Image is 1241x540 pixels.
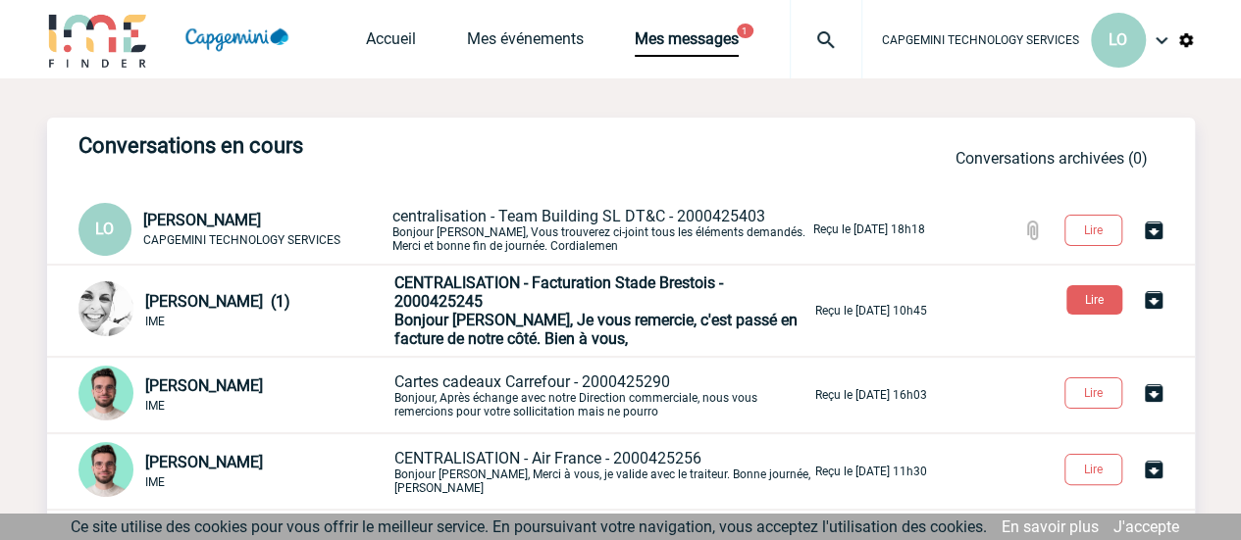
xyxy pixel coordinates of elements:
span: IME [145,475,165,489]
span: [PERSON_NAME] [145,453,263,471]
span: [PERSON_NAME] (1) [145,292,290,311]
a: Lire [1049,382,1142,401]
span: CAPGEMINI TECHNOLOGY SERVICES [143,233,340,247]
a: Lire [1049,220,1142,238]
span: IME [145,315,165,328]
img: 121547-2.png [78,442,133,497]
img: Archiver la conversation [1142,219,1165,242]
a: En savoir plus [1002,517,1099,536]
span: Ce site utilise des cookies pour vous offrir le meilleur service. En poursuivant votre navigation... [71,517,987,536]
img: Archiver la conversation [1142,381,1165,405]
p: Reçu le [DATE] 10h45 [815,304,927,318]
p: Reçu le [DATE] 11h30 [815,465,927,478]
a: LO [PERSON_NAME] CAPGEMINI TECHNOLOGY SERVICES centralisation - Team Building SL DT&C - 200042540... [78,219,925,237]
span: LO [95,220,114,238]
img: Archiver la conversation [1142,458,1165,481]
h3: Conversations en cours [78,133,667,158]
span: CENTRALISATION - Air France - 2000425256 [394,449,701,467]
span: Bonjour [PERSON_NAME], Je vous remercie, c'est passé en facture de notre côté. Bien à vous, [394,311,798,348]
a: Accueil [366,29,416,57]
span: centralisation - Team Building SL DT&C - 2000425403 [392,207,765,225]
button: 1 [737,24,753,38]
img: 103013-0.jpeg [78,281,133,336]
span: CAPGEMINI TECHNOLOGY SERVICES [882,33,1079,47]
div: Conversation privée : Client - Agence [78,281,390,340]
div: Conversation privée : Client - Agence [78,366,390,424]
a: [PERSON_NAME] (1) IME CENTRALISATION - Facturation Stade Brestois - 2000425245Bonjour [PERSON_NAM... [78,300,927,319]
span: Cartes cadeaux Carrefour - 2000425290 [394,372,670,391]
a: Conversations archivées (0) [956,149,1148,168]
a: Lire [1049,459,1142,477]
span: [PERSON_NAME] [145,376,263,395]
span: LO [1109,30,1127,49]
p: Reçu le [DATE] 16h03 [815,388,927,402]
button: Lire [1064,454,1122,485]
a: Mes événements [467,29,584,57]
p: Bonjour [PERSON_NAME], Merci à vous, je valide avec le traiteur. Bonne journée, [PERSON_NAME] [394,449,811,495]
a: [PERSON_NAME] IME Cartes cadeaux Carrefour - 2000425290Bonjour, Après échange avec notre Directio... [78,384,927,403]
a: Lire [1051,289,1142,308]
img: IME-Finder [47,12,149,68]
img: 121547-2.png [78,366,133,420]
p: Bonjour, Après échange avec notre Direction commerciale, nous vous remercions pour votre sollicit... [394,372,811,418]
button: Lire [1066,285,1122,315]
button: Lire [1064,215,1122,246]
div: Conversation privée : Client - Agence [78,203,388,256]
a: [PERSON_NAME] IME CENTRALISATION - Air France - 2000425256Bonjour [PERSON_NAME], Merci à vous, je... [78,461,927,479]
span: CENTRALISATION - Facturation Stade Brestois - 2000425245 [394,273,723,311]
span: IME [145,399,165,413]
button: Lire [1064,377,1122,409]
img: Archiver la conversation [1142,288,1165,312]
p: Reçu le [DATE] 18h18 [813,222,925,236]
div: Conversation privée : Client - Agence [78,442,390,501]
p: Bonjour [PERSON_NAME], Vous trouverez ci-joint tous les éléments demandés. Merci et bonne fin de ... [392,207,809,253]
a: Mes messages [635,29,739,57]
span: [PERSON_NAME] [143,211,261,229]
a: J'accepte [1113,517,1179,536]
